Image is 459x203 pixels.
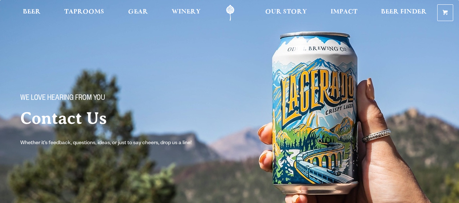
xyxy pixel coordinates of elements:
a: Beer Finder [376,5,431,21]
a: Odell Home [217,5,244,21]
span: Gear [128,9,148,15]
span: Taprooms [64,9,104,15]
h2: Contact Us [20,109,247,127]
span: Beer Finder [381,9,427,15]
span: Impact [331,9,357,15]
span: Winery [172,9,201,15]
a: Taprooms [60,5,109,21]
a: Gear [123,5,153,21]
a: Winery [167,5,205,21]
p: Whether it’s feedback, questions, ideas, or just to say cheers, drop us a line! [20,139,206,148]
a: Our Story [261,5,312,21]
a: Beer [18,5,45,21]
a: Impact [326,5,362,21]
span: Beer [23,9,41,15]
span: Our Story [265,9,307,15]
span: We love hearing from you [20,94,105,103]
